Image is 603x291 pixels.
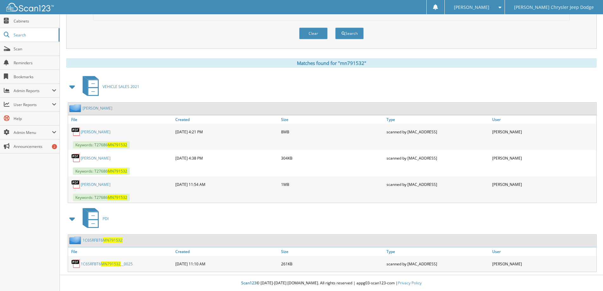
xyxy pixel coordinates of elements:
span: MN791532 [103,237,122,243]
span: Reminders [14,60,56,66]
div: scanned by [MAC_ADDRESS] [385,125,491,138]
a: File [68,247,174,256]
div: [PERSON_NAME] [491,178,596,191]
a: Size [280,247,385,256]
a: Created [174,115,280,124]
div: scanned by [MAC_ADDRESS] [385,178,491,191]
span: Search [14,32,55,38]
div: [PERSON_NAME] [491,152,596,164]
span: Keywords: T27686 [73,168,130,175]
div: [DATE] 11:10 AM [174,257,280,270]
div: Matches found for "mn791532" [66,58,597,68]
span: PDI [103,216,109,221]
img: PDF.png [71,153,81,163]
a: Size [280,115,385,124]
a: Privacy Policy [398,280,422,286]
span: MN791532 [108,195,127,200]
a: Created [174,247,280,256]
img: PDF.png [71,180,81,189]
span: VEHICLE SALES 2021 [103,84,139,89]
div: scanned by [MAC_ADDRESS] [385,257,491,270]
a: Type [385,247,491,256]
span: Keywords: T27686 [73,194,130,201]
span: Keywords: T27686 [73,141,130,149]
a: [PERSON_NAME] [81,129,110,135]
span: Announcements [14,144,56,149]
div: [PERSON_NAME] [491,125,596,138]
span: Bookmarks [14,74,56,79]
span: MN791532 [108,168,127,174]
div: 1MB [280,178,385,191]
a: File [68,115,174,124]
a: 1C6SRFBT6MN791532 [83,237,122,243]
a: [PERSON_NAME] [83,105,112,111]
div: © [DATE]-[DATE] [DOMAIN_NAME]. All rights reserved | appg03-scan123-com | [60,275,603,291]
div: 261KB [280,257,385,270]
span: [PERSON_NAME] [454,5,489,9]
span: Scan123 [241,280,256,286]
button: Search [335,28,364,39]
a: [PERSON_NAME] [81,182,110,187]
span: User Reports [14,102,52,107]
iframe: Chat Widget [571,261,603,291]
div: 304KB [280,152,385,164]
div: scanned by [MAC_ADDRESS] [385,152,491,164]
a: 1C6SRFBT6MN791532__0025 [81,261,133,267]
span: Cabinets [14,18,56,24]
span: [PERSON_NAME] Chrysler Jeep Dodge [514,5,594,9]
span: MN791532 [108,142,127,148]
div: [PERSON_NAME] [491,257,596,270]
div: [DATE] 4:21 PM [174,125,280,138]
a: Type [385,115,491,124]
img: PDF.png [71,127,81,136]
button: Clear [299,28,328,39]
a: User [491,247,596,256]
div: 2 [52,144,57,149]
a: [PERSON_NAME] [81,155,110,161]
div: [DATE] 11:54 AM [174,178,280,191]
div: [DATE] 4:38 PM [174,152,280,164]
img: folder2.png [69,104,83,112]
img: folder2.png [69,236,83,244]
span: Scan [14,46,56,52]
span: Admin Menu [14,130,52,135]
span: MN791532 [101,261,121,267]
div: 8MB [280,125,385,138]
img: scan123-logo-white.svg [6,3,54,11]
span: Help [14,116,56,121]
a: VEHICLE SALES 2021 [79,74,139,99]
a: PDI [79,206,109,231]
img: PDF.png [71,259,81,269]
span: Admin Reports [14,88,52,93]
a: User [491,115,596,124]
